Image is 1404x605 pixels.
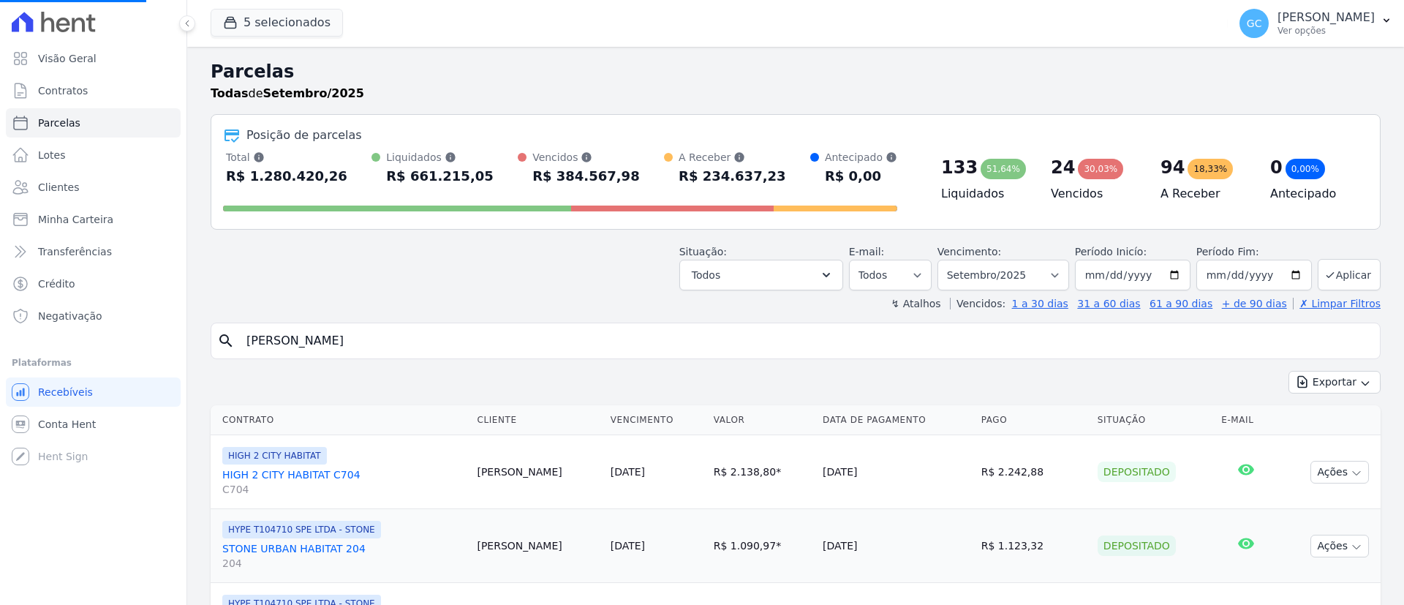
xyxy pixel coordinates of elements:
label: Situação: [679,246,727,258]
a: [DATE] [611,466,645,478]
a: Contratos [6,76,181,105]
a: 1 a 30 dias [1012,298,1068,309]
div: R$ 661.215,05 [386,165,494,188]
a: Negativação [6,301,181,331]
div: R$ 384.567,98 [532,165,640,188]
th: Vencimento [605,405,708,435]
button: 5 selecionados [211,9,343,37]
div: A Receber [679,150,786,165]
span: GC [1247,18,1262,29]
th: Cliente [471,405,604,435]
a: HIGH 2 CITY HABITAT C704C704 [222,467,465,497]
th: Contrato [211,405,471,435]
a: Crédito [6,269,181,298]
a: Parcelas [6,108,181,138]
a: 61 a 90 dias [1150,298,1212,309]
a: Clientes [6,173,181,202]
span: Parcelas [38,116,80,130]
span: 204 [222,556,465,571]
span: HYPE T104710 SPE LTDA - STONE [222,521,381,538]
th: Pago [975,405,1092,435]
div: 133 [941,156,978,179]
label: Período Inicío: [1075,246,1147,258]
h4: A Receber [1160,185,1247,203]
h2: Parcelas [211,59,1381,85]
div: 51,64% [981,159,1026,179]
div: 30,03% [1078,159,1123,179]
label: ↯ Atalhos [891,298,940,309]
td: [PERSON_NAME] [471,509,604,583]
h4: Liquidados [941,185,1027,203]
input: Buscar por nome do lote ou do cliente [238,326,1374,356]
button: Exportar [1288,371,1381,394]
button: Todos [679,260,843,290]
td: R$ 1.090,97 [708,509,817,583]
strong: Todas [211,86,249,100]
td: [PERSON_NAME] [471,435,604,509]
p: Ver opções [1277,25,1375,37]
div: R$ 234.637,23 [679,165,786,188]
a: Recebíveis [6,377,181,407]
span: Lotes [38,148,66,162]
button: Aplicar [1318,259,1381,290]
div: Posição de parcelas [246,127,362,144]
a: Minha Carteira [6,205,181,234]
button: Ações [1310,461,1369,484]
label: Vencimento: [937,246,1001,258]
td: [DATE] [817,435,975,509]
a: [DATE] [611,540,645,552]
a: Transferências [6,237,181,266]
span: HIGH 2 CITY HABITAT [222,447,327,465]
td: R$ 2.242,88 [975,435,1092,509]
div: 94 [1160,156,1185,179]
h4: Antecipado [1270,185,1356,203]
span: Crédito [38,277,75,291]
div: R$ 1.280.420,26 [226,165,347,188]
span: Clientes [38,180,79,195]
span: Minha Carteira [38,212,113,227]
h4: Vencidos [1051,185,1137,203]
span: Negativação [38,309,102,323]
th: Situação [1092,405,1215,435]
a: ✗ Limpar Filtros [1293,298,1381,309]
i: search [217,332,235,350]
span: Recebíveis [38,385,93,399]
th: Valor [708,405,817,435]
a: 31 a 60 dias [1077,298,1140,309]
div: 24 [1051,156,1075,179]
div: Liquidados [386,150,494,165]
label: E-mail: [849,246,885,258]
strong: Setembro/2025 [263,86,364,100]
div: 18,33% [1188,159,1233,179]
label: Vencidos: [950,298,1005,309]
td: R$ 2.138,80 [708,435,817,509]
a: STONE URBAN HABITAT 204204 [222,541,465,571]
a: Lotes [6,140,181,170]
span: Transferências [38,244,112,259]
th: Data de Pagamento [817,405,975,435]
div: Vencidos [532,150,640,165]
div: Depositado [1098,536,1176,556]
td: R$ 1.123,32 [975,509,1092,583]
td: [DATE] [817,509,975,583]
span: Contratos [38,83,88,98]
div: 0,00% [1286,159,1325,179]
span: Conta Hent [38,417,96,432]
a: Conta Hent [6,410,181,439]
div: Antecipado [825,150,897,165]
p: de [211,85,364,102]
span: C704 [222,482,465,497]
span: Todos [692,266,720,284]
div: Plataformas [12,354,175,372]
span: Visão Geral [38,51,97,66]
button: GC [PERSON_NAME] Ver opções [1228,3,1404,44]
a: Visão Geral [6,44,181,73]
a: + de 90 dias [1222,298,1287,309]
div: Depositado [1098,462,1176,482]
div: R$ 0,00 [825,165,897,188]
button: Ações [1310,535,1369,557]
p: [PERSON_NAME] [1277,10,1375,25]
div: 0 [1270,156,1283,179]
div: Total [226,150,347,165]
label: Período Fim: [1196,244,1312,260]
